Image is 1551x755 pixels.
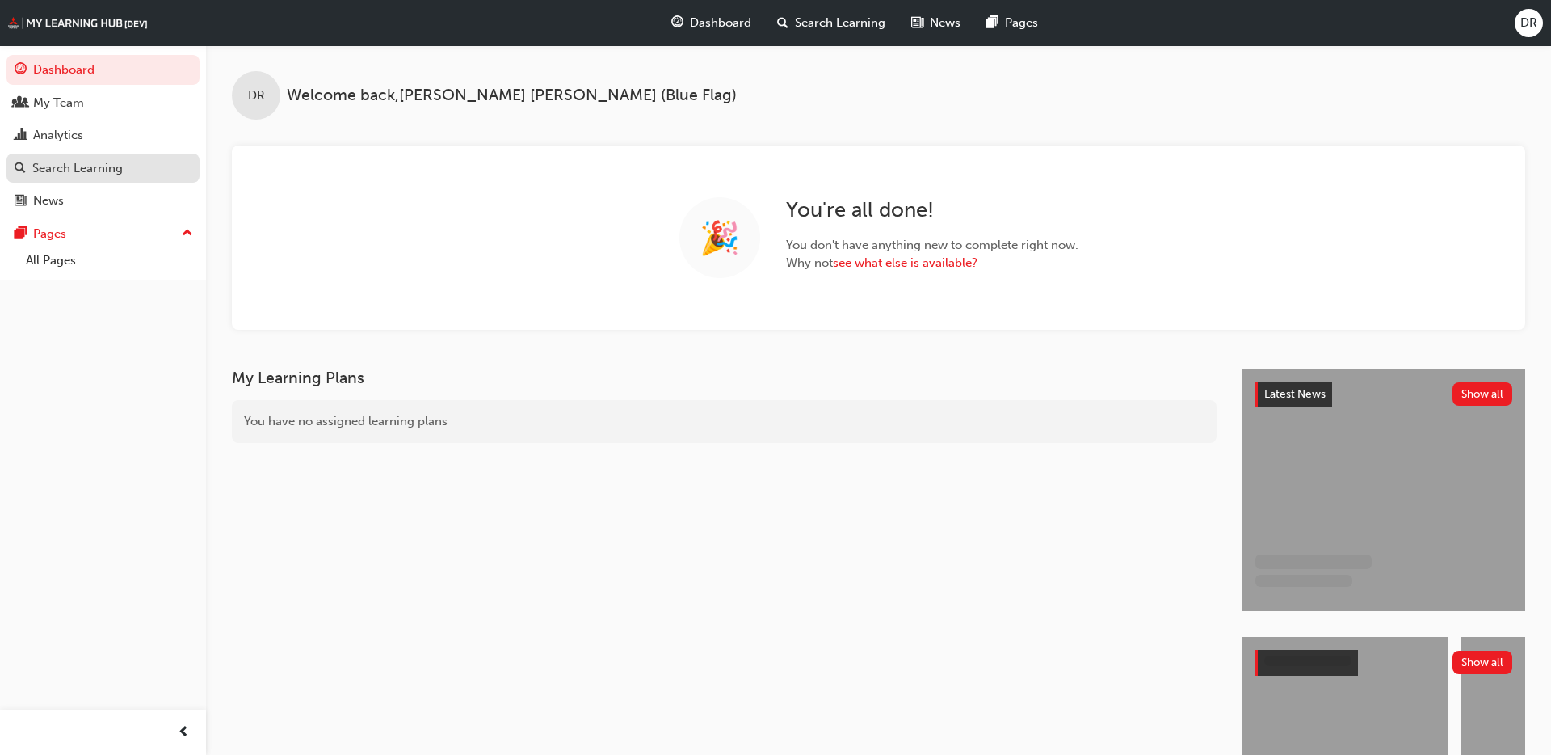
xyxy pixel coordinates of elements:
span: guage-icon [671,13,683,33]
a: Dashboard [6,55,200,85]
div: News [33,192,64,210]
span: DR [1520,14,1537,32]
a: pages-iconPages [973,6,1051,40]
span: pages-icon [15,227,27,242]
span: guage-icon [15,63,27,78]
a: search-iconSearch Learning [764,6,898,40]
span: news-icon [15,194,27,209]
img: mmal [8,16,194,30]
a: guage-iconDashboard [658,6,764,40]
span: up-icon [182,223,193,244]
span: prev-icon [178,723,190,743]
span: people-icon [15,96,27,111]
span: news-icon [911,13,923,33]
a: Show all [1255,650,1512,676]
span: Search Learning [795,14,885,32]
span: search-icon [15,162,26,176]
span: search-icon [777,13,788,33]
a: All Pages [19,248,200,273]
div: You have no assigned learning plans [232,400,1217,443]
span: DR [248,86,265,105]
span: News [930,14,960,32]
button: Show all [1452,382,1513,406]
a: Analytics [6,120,200,150]
button: DashboardMy TeamAnalyticsSearch LearningNews [6,52,200,219]
a: My Team [6,88,200,118]
div: Analytics [33,126,83,145]
span: Latest News [1264,387,1326,401]
span: Welcome back , [PERSON_NAME] [PERSON_NAME] (Blue Flag) [287,86,737,105]
span: chart-icon [15,129,27,143]
a: see what else is available? [833,255,977,270]
h2: You ' re all done! [786,197,1078,223]
a: news-iconNews [898,6,973,40]
a: Latest NewsShow all [1255,382,1512,407]
span: pages-icon [986,13,998,33]
a: News [6,186,200,216]
span: Why not [786,254,1078,272]
span: You don ' t have anything new to complete right now. [786,236,1078,255]
span: 🎉 [700,229,740,247]
h3: My Learning Plans [232,369,1217,387]
a: Search Learning [6,154,200,183]
span: Pages [1005,14,1038,32]
button: Pages [6,219,200,249]
div: Pages [33,225,66,243]
div: Search Learning [32,159,123,178]
div: My Team [33,94,84,112]
button: DR [1515,9,1543,37]
span: Dashboard [690,14,751,32]
button: Show all [1452,651,1513,674]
